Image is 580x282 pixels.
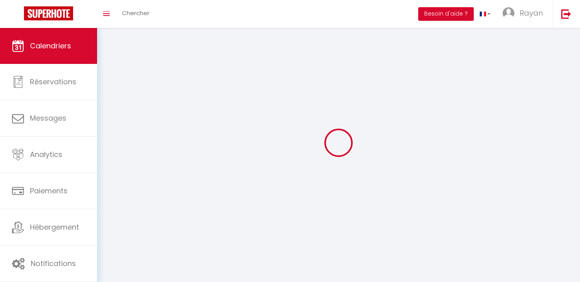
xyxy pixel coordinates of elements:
[418,7,474,21] button: Besoin d'aide ?
[30,186,68,196] span: Paiements
[503,7,514,19] img: ...
[30,149,62,159] span: Analytics
[122,9,149,17] span: Chercher
[520,8,543,18] span: Rayan
[24,6,73,20] img: Super Booking
[30,222,79,232] span: Hébergement
[30,113,66,123] span: Messages
[30,41,71,51] span: Calendriers
[31,258,76,268] span: Notifications
[30,77,76,87] span: Réservations
[561,9,571,19] img: logout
